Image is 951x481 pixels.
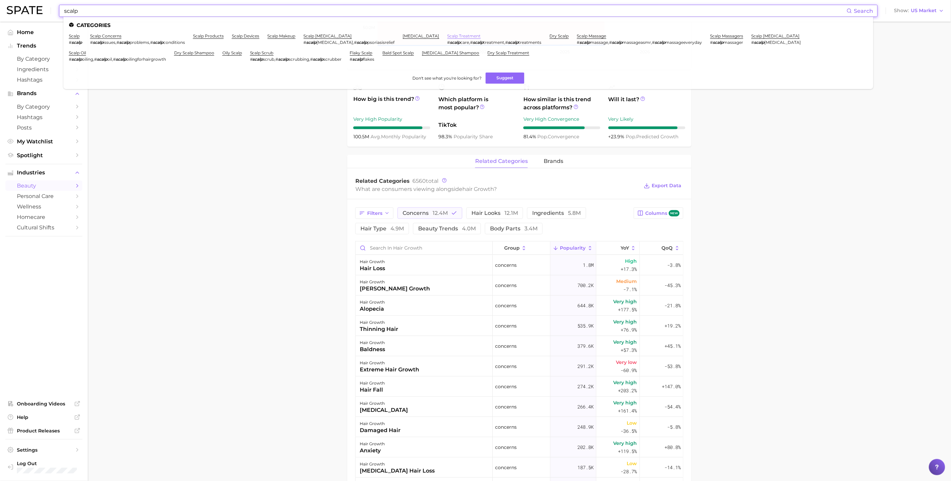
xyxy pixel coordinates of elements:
[17,460,77,466] span: Log Out
[276,57,278,62] span: #
[153,40,163,45] em: scalp
[627,459,637,468] span: Low
[354,40,357,45] span: #
[17,152,71,159] span: Spotlight
[523,95,600,112] span: How similar is this trend across platforms?
[116,40,119,45] span: #
[356,242,492,254] input: Search in hair growth
[304,33,352,38] a: scalp [MEDICAL_DATA]
[462,186,494,192] span: hair growth
[371,134,426,140] span: monthly popularity
[724,40,743,45] span: massager
[418,226,476,231] span: beauty trends
[5,426,82,436] a: Product Releases
[360,305,385,313] div: alopecia
[350,57,353,62] span: #
[577,33,606,38] a: scalp massage
[577,362,594,370] span: 291.2k
[113,57,116,62] span: #
[438,95,515,118] span: Which platform is most popular?
[621,346,637,354] span: +57.3%
[438,134,454,140] span: 98.3%
[422,50,480,55] a: [MEDICAL_DATA] shampoo
[356,397,683,417] button: hair growth[MEDICAL_DATA]concerns266.4kVery high+161.4%-54.4%
[93,40,103,45] em: scalp
[590,40,608,45] span: massage
[17,90,71,96] span: Brands
[577,40,702,45] div: , ,
[621,468,637,476] span: -28.7%
[360,447,385,455] div: anxiety
[484,40,505,45] span: treatment
[360,420,401,428] div: hair growth
[550,242,596,255] button: Popularity
[486,73,524,84] button: Suggest
[495,443,517,451] span: concerns
[17,29,71,35] span: Home
[475,158,528,164] span: related categories
[355,185,639,194] div: What are consumers viewing alongside ?
[119,40,130,45] em: scalp
[5,54,82,64] a: by Category
[470,40,473,45] span: #
[360,325,398,333] div: thinning hair
[107,57,112,62] span: oil
[17,170,71,176] span: Industries
[765,40,801,45] span: [MEDICAL_DATA]
[360,278,430,286] div: hair growth
[353,134,371,140] span: 100.5m
[353,57,363,62] em: scalp
[652,40,655,45] span: #
[667,423,681,431] span: -5.8%
[360,366,419,374] div: extreme hair growth
[454,134,493,140] span: popularity share
[616,358,637,366] span: Very low
[495,281,517,289] span: concerns
[664,281,681,289] span: -45.3%
[438,121,515,129] span: TikTok
[640,242,683,255] button: QoQ
[627,419,637,427] span: Low
[577,443,594,451] span: 202.8k
[523,126,600,129] div: 8 / 10
[664,443,681,451] span: +80.8%
[583,261,594,269] span: 1.8m
[5,122,82,133] a: Posts
[278,57,289,62] em: scalp
[17,66,71,73] span: Ingredients
[662,383,681,391] span: +147.0%
[69,50,86,55] a: scalp oil
[5,27,82,37] a: Home
[360,426,401,434] div: damaged hair
[495,463,517,472] span: concerns
[5,399,82,409] a: Onboarding Videos
[412,178,426,184] span: 6560
[5,150,82,161] a: Spotlight
[63,5,847,17] input: Search here for a brand, industry, or ingredient
[17,414,71,420] span: Help
[90,40,93,45] span: #
[5,102,82,112] a: by Category
[608,134,626,140] span: +23.9%
[5,168,82,178] button: Industries
[664,342,681,350] span: +45.1%
[612,40,623,45] em: scalp
[577,281,594,289] span: 700.2k
[625,257,637,265] span: High
[371,134,381,140] abbr: average
[250,57,253,62] span: #
[360,226,404,231] span: hair type
[412,76,482,81] span: Don't see what you're looking for?
[621,326,637,334] span: +76.9%
[232,33,260,38] a: scalp devices
[356,336,683,356] button: hair growthbaldnessconcerns379.6kVery high+57.3%+45.1%
[250,50,274,55] a: scalp scrub
[495,383,517,391] span: concerns
[360,460,435,468] div: hair growth
[17,56,71,62] span: by Category
[626,134,679,140] span: predicted growth
[356,376,683,397] button: hair growthhair fallconcerns274.2kVery high+203.2%+147.0%
[854,8,873,14] span: Search
[664,403,681,411] span: -54.4%
[665,40,702,45] span: massageeveryday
